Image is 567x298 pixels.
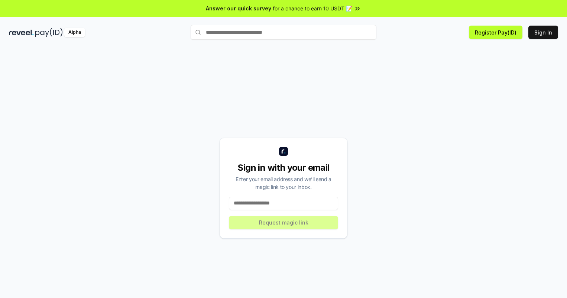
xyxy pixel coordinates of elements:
img: reveel_dark [9,28,34,37]
div: Enter your email address and we’ll send a magic link to your inbox. [229,175,338,191]
button: Register Pay(ID) [469,26,522,39]
div: Alpha [64,28,85,37]
span: Answer our quick survey [206,4,271,12]
div: Sign in with your email [229,162,338,174]
img: pay_id [35,28,63,37]
img: logo_small [279,147,288,156]
button: Sign In [528,26,558,39]
span: for a chance to earn 10 USDT 📝 [273,4,352,12]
